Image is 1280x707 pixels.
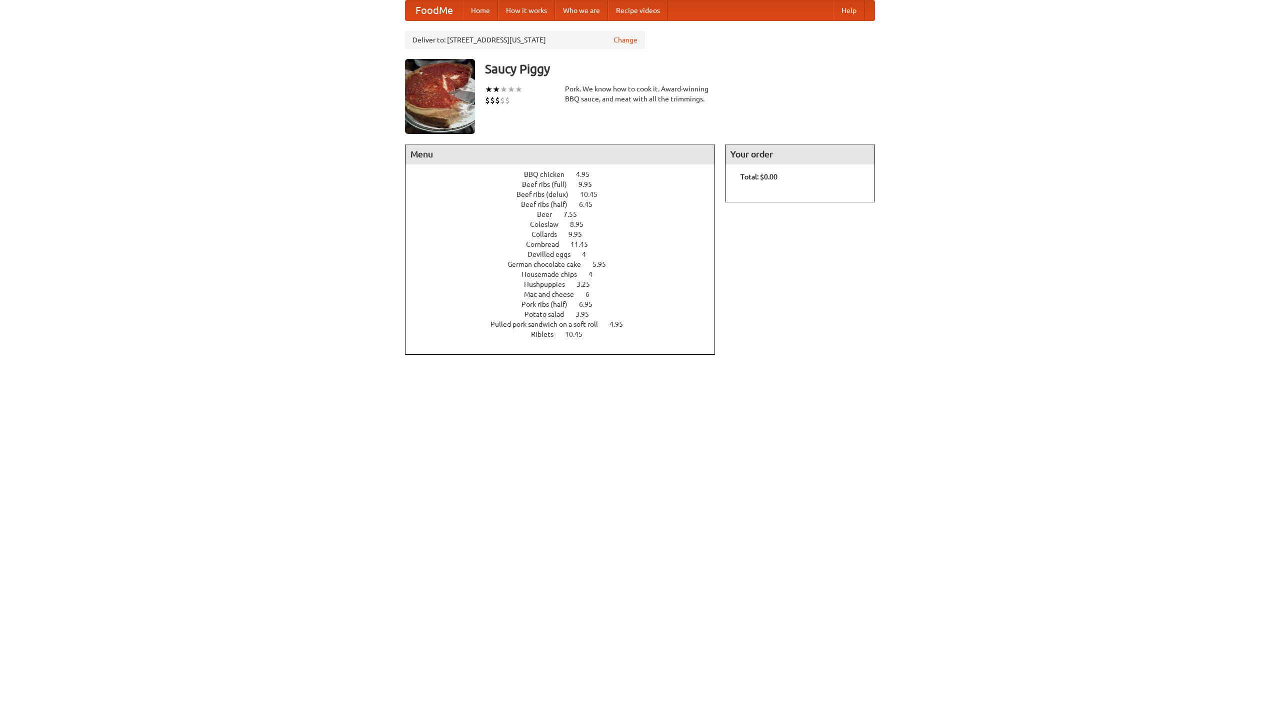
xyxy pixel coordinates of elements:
li: ★ [500,84,507,95]
a: Beef ribs (delux) 10.45 [516,190,616,198]
li: $ [495,95,500,106]
a: Help [833,0,864,20]
span: 4.95 [609,320,633,328]
span: Beef ribs (delux) [516,190,578,198]
a: Beer 7.55 [537,210,595,218]
span: Beer [537,210,562,218]
li: ★ [485,84,492,95]
span: Potato salad [524,310,574,318]
span: 11.45 [570,240,598,248]
span: Mac and cheese [524,290,584,298]
a: FoodMe [405,0,463,20]
li: $ [500,95,505,106]
span: Beef ribs (half) [521,200,577,208]
span: German chocolate cake [507,260,591,268]
a: Who we are [555,0,608,20]
span: 3.25 [576,280,600,288]
span: 4.95 [576,170,599,178]
span: 6.45 [579,200,602,208]
span: 7.55 [563,210,587,218]
li: $ [485,95,490,106]
h4: Menu [405,144,714,164]
a: Potato salad 3.95 [524,310,607,318]
a: Mac and cheese 6 [524,290,608,298]
span: 8.95 [570,220,593,228]
a: German chocolate cake 5.95 [507,260,624,268]
span: Hushpuppies [524,280,575,288]
b: Total: $0.00 [740,173,777,181]
a: Housemade chips 4 [521,270,611,278]
span: Pork ribs (half) [521,300,577,308]
span: 4 [588,270,602,278]
a: Riblets 10.45 [531,330,601,338]
a: Change [613,35,637,45]
span: Riblets [531,330,563,338]
a: Beef ribs (half) 6.45 [521,200,611,208]
a: Home [463,0,498,20]
li: ★ [507,84,515,95]
span: 3.95 [575,310,599,318]
a: Recipe videos [608,0,668,20]
span: 10.45 [565,330,592,338]
span: Devilled eggs [527,250,580,258]
span: 6.95 [579,300,602,308]
span: 10.45 [580,190,607,198]
span: 4 [582,250,596,258]
div: Pork. We know how to cook it. Award-winning BBQ sauce, and meat with all the trimmings. [565,84,715,104]
a: Pork ribs (half) 6.95 [521,300,611,308]
a: How it works [498,0,555,20]
li: ★ [515,84,522,95]
span: Pulled pork sandwich on a soft roll [490,320,608,328]
li: $ [490,95,495,106]
h4: Your order [725,144,874,164]
a: Hushpuppies 3.25 [524,280,608,288]
a: BBQ chicken 4.95 [524,170,608,178]
span: Coleslaw [530,220,568,228]
img: angular.jpg [405,59,475,134]
a: Beef ribs (full) 9.95 [522,180,610,188]
span: BBQ chicken [524,170,574,178]
span: 5.95 [592,260,616,268]
span: 9.95 [578,180,602,188]
li: ★ [492,84,500,95]
a: Pulled pork sandwich on a soft roll 4.95 [490,320,641,328]
div: Deliver to: [STREET_ADDRESS][US_STATE] [405,31,645,49]
a: Coleslaw 8.95 [530,220,602,228]
a: Cornbread 11.45 [526,240,606,248]
span: Housemade chips [521,270,587,278]
li: $ [505,95,510,106]
span: Collards [531,230,567,238]
a: Collards 9.95 [531,230,600,238]
span: Beef ribs (full) [522,180,577,188]
span: Cornbread [526,240,569,248]
a: Devilled eggs 4 [527,250,604,258]
span: 6 [585,290,599,298]
h3: Saucy Piggy [485,59,875,79]
span: 9.95 [568,230,592,238]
